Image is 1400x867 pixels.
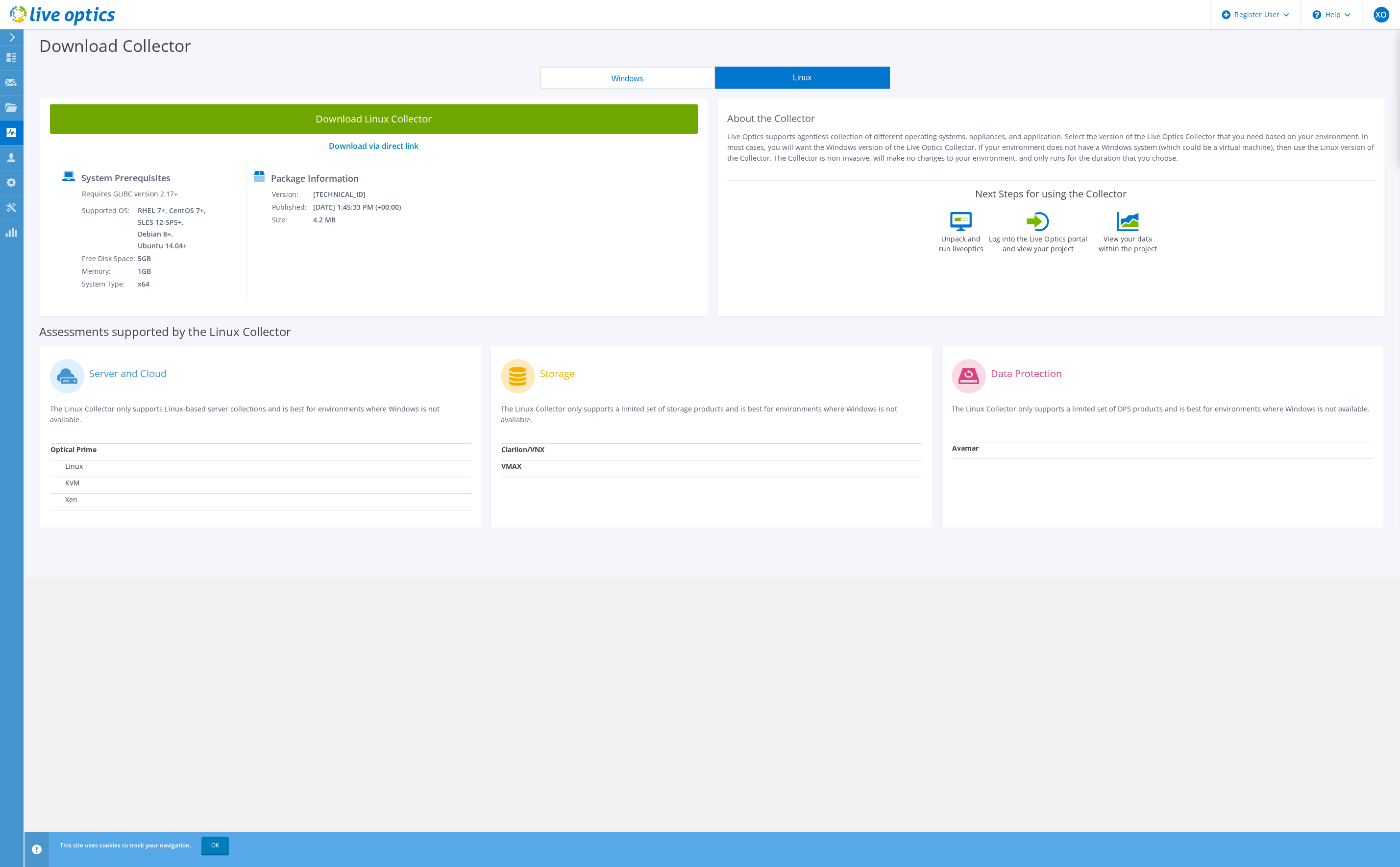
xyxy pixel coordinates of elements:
[312,214,414,226] td: 4.2 MB
[988,231,1087,254] label: Log into the Live Optics portal and view your project
[50,445,97,454] strong: Optical Prime
[975,188,1127,200] label: Next Steps for using the Collector
[50,495,77,505] label: Xen
[137,252,208,265] td: 5GB
[271,201,312,214] td: Published:
[201,837,229,854] a: OK
[137,278,208,290] td: x64
[271,188,312,201] td: Version:
[952,443,979,453] strong: Avamar
[540,67,715,89] button: Windows
[1092,231,1163,254] label: View your data within the project
[715,67,890,89] button: Linux
[50,461,83,471] label: Linux
[938,231,983,254] label: Unpack and run liveoptics
[501,404,922,425] p: The Linux Collector only supports a limited set of storage products and is best for environments ...
[81,278,137,290] td: System Type:
[39,34,191,57] label: Download Collector
[727,113,1375,124] h2: About the Collector
[81,173,171,183] label: System Prerequisites
[727,131,1375,164] p: Live Optics supports agentless collection of different operating systems, appliances, and applica...
[312,201,414,214] td: [DATE] 1:45:33 PM (+00:00)
[50,404,471,425] p: The Linux Collector only supports Linux-based server collections and is best for environments whe...
[81,252,137,265] td: Free Disk Space:
[81,204,137,252] td: Supported OS:
[1312,10,1321,19] svg: \n
[50,104,698,134] a: Download Linux Collector
[501,461,521,471] strong: VMAX
[991,369,1062,379] label: Data Protection
[271,173,359,183] label: Package Information
[501,445,544,454] strong: Clariion/VNX
[60,841,191,849] span: This site uses cookies to track your navigation.
[50,478,80,488] label: KVM
[271,214,312,226] td: Size:
[329,141,418,151] a: Download via direct link
[81,265,137,278] td: Memory:
[1374,7,1389,23] span: XO
[137,265,208,278] td: 1GB
[89,369,167,379] label: Server and Cloud
[137,204,208,252] td: RHEL 7+, CentOS 7+, SLES 12-SP5+, Debian 8+, Ubuntu 14.04+
[82,189,178,199] label: Requires GLIBC version 2.17+
[952,404,1373,424] p: The Linux Collector only supports a limited set of DPS products and is best for environments wher...
[312,188,414,201] td: [TECHNICAL_ID]
[540,369,575,379] label: Storage
[39,327,291,337] label: Assessments supported by the Linux Collector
